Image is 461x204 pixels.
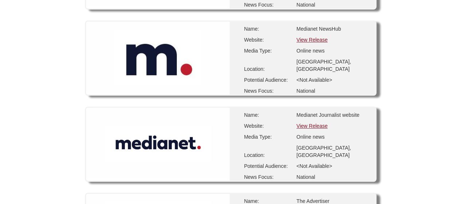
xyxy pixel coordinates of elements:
a: View Release [296,123,327,129]
div: Online news [296,133,369,141]
div: Medianet Journalist website [296,111,369,119]
a: View Release [296,37,327,43]
img: Medianet Journalist website [105,125,211,162]
div: National [296,1,369,8]
div: <Not Available> [296,76,369,84]
div: Location: [244,151,292,159]
div: Name: [244,111,292,119]
div: [GEOGRAPHIC_DATA], [GEOGRAPHIC_DATA] [296,58,369,73]
div: Potential Audience: [244,76,292,84]
div: News Focus: [244,87,292,95]
div: Name: [244,25,292,32]
div: Online news [296,47,369,54]
div: National [296,87,369,95]
div: National [296,173,369,181]
div: <Not Available> [296,162,369,170]
div: Medianet NewsHub [296,25,369,32]
div: Media Type: [244,133,292,141]
div: News Focus: [244,173,292,181]
div: Website: [244,122,292,130]
div: Website: [244,36,292,43]
div: News Focus: [244,1,292,8]
img: Medianet NewsHub [114,30,202,85]
div: Potential Audience: [244,162,292,170]
div: [GEOGRAPHIC_DATA], [GEOGRAPHIC_DATA] [296,144,369,159]
div: Location: [244,65,292,73]
div: Media Type: [244,47,292,54]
